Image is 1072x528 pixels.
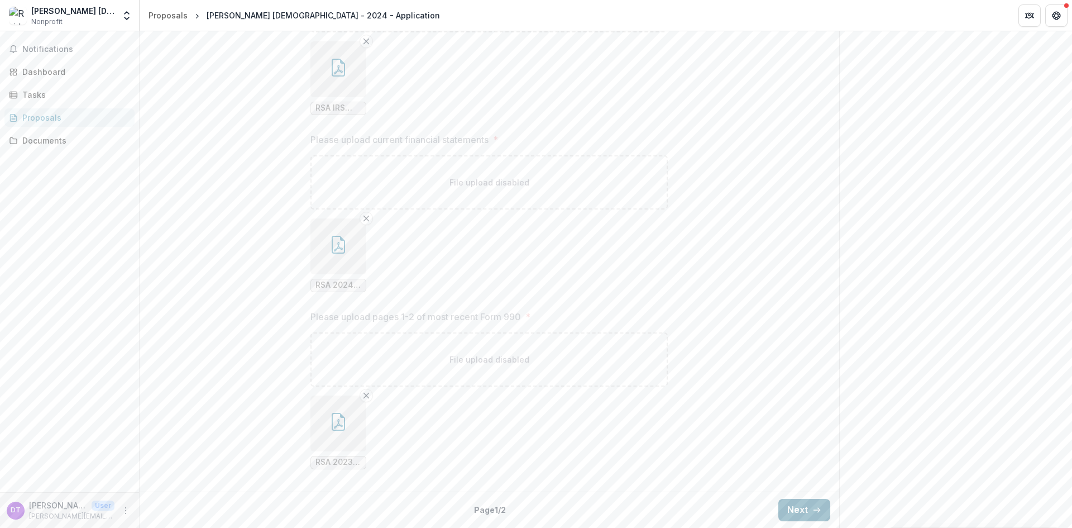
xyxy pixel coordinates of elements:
p: File upload disabled [449,354,529,365]
img: Reid Saunders Evangelistic Association [9,7,27,25]
div: Proposals [149,9,188,21]
div: Proposals [22,112,126,123]
div: Doug Terpening [11,507,21,514]
button: Next [778,499,830,521]
p: Please upload pages 1-2 of most recent Form 990 [310,310,521,324]
nav: breadcrumb [144,7,444,23]
p: [PERSON_NAME][EMAIL_ADDRESS][DOMAIN_NAME] [29,511,114,521]
div: Dashboard [22,66,126,78]
div: Remove FileRSA IRS 501(c)(3) status letter.pdf [310,41,366,115]
a: Tasks [4,85,135,104]
a: Dashboard [4,63,135,81]
span: RSA 2024 Q4 Financial Statement.pdf [315,280,361,290]
button: Open entity switcher [119,4,135,27]
button: More [119,504,132,517]
a: Proposals [4,108,135,127]
div: Remove FileRSA 2024 Q4 Financial Statement.pdf [310,218,366,292]
a: Documents [4,131,135,150]
span: Nonprofit [31,17,63,27]
p: Page 1 / 2 [474,504,506,516]
div: [PERSON_NAME] [DEMOGRAPHIC_DATA] - 2024 - Application [207,9,440,21]
button: Notifications [4,40,135,58]
button: Remove File [360,389,373,402]
p: User [92,501,114,511]
button: Get Help [1045,4,1068,27]
button: Partners [1018,4,1041,27]
button: Remove File [360,212,373,225]
a: Proposals [144,7,192,23]
p: Please upload current financial statements [310,133,489,146]
button: Remove File [360,35,373,48]
p: File upload disabled [449,177,529,188]
div: Documents [22,135,126,146]
p: [PERSON_NAME] [29,500,87,511]
span: RSA IRS 501(c)(3) status letter.pdf [315,103,361,113]
div: Tasks [22,89,126,101]
div: [PERSON_NAME] [DEMOGRAPHIC_DATA] [31,5,114,17]
span: RSA 2023 Form 990 - pages 1-2.pdf [315,458,361,467]
span: Notifications [22,45,130,54]
div: Remove FileRSA 2023 Form 990 - pages 1-2.pdf [310,396,366,469]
